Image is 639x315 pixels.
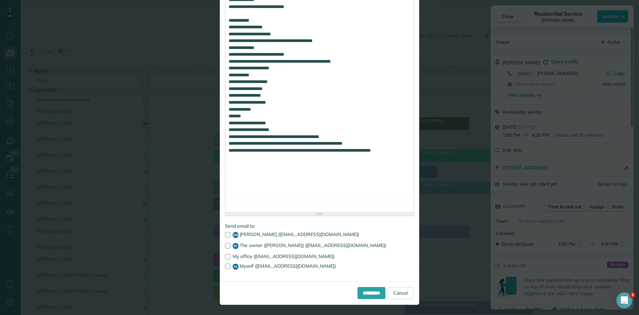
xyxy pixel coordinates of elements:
label: [PERSON_NAME] ([EMAIL_ADDRESS][DOMAIN_NAME]) [225,232,414,238]
span: KC [233,243,239,249]
span: 1 [630,292,635,298]
label: The owner ([PERSON_NAME]) ([EMAIL_ADDRESS][DOMAIN_NAME]) [225,243,414,249]
div: Resize [225,213,414,216]
a: Cancel [388,287,413,299]
label: Myself ([EMAIL_ADDRESS][DOMAIN_NAME]) [225,264,414,270]
label: My office ([EMAIL_ADDRESS][DOMAIN_NAME]) [225,254,414,259]
label: Send email to: [225,223,414,229]
iframe: Intercom live chat [616,292,632,308]
span: GM [233,232,239,238]
span: AC [233,264,239,270]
